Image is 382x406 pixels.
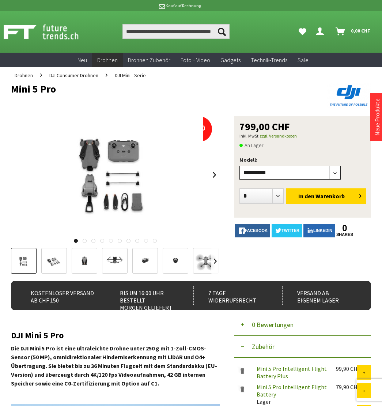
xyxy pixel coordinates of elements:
a: Warenkorb [333,24,374,39]
a: Neu [72,53,92,68]
div: Kostenloser Versand ab CHF 150 [16,286,94,305]
input: Produkt, Marke, Kategorie, EAN, Artikelnummer… [122,24,230,39]
button: 0 Bewertungen [234,314,371,336]
span: Drohnen [97,56,118,64]
a: Drohnen Zubehör [123,53,175,68]
span: Foto + Video [181,56,210,64]
span: twitter [281,228,299,233]
div: Bis um 16:00 Uhr bestellt Morgen geliefert [105,286,183,305]
span: Neu [77,56,87,64]
div: Versand ab eigenem Lager [282,286,360,305]
span: An Lager [239,141,264,150]
a: LinkedIn [303,224,335,237]
a: twitter [272,224,302,237]
a: Technik-Trends [246,53,292,68]
span: Drohnen [15,72,33,79]
span: Technik-Trends [251,56,287,64]
span: DJI Consumer Drohnen [49,72,98,79]
button: In den Warenkorb [286,188,366,204]
strong: Die DJI Mini 5 Pro ist eine ultraleichte Drohne unter 250 g mit 1-Zoll-CMOS-Sensor (50 MP), omnid... [11,345,217,387]
img: DJI [327,83,371,108]
h2: DJI Mini 5 Pro [11,331,220,340]
span: Gadgets [220,56,241,64]
a: Sale [292,53,314,68]
a: DJI Mini - Serie [111,67,150,83]
span: facebook [245,228,268,233]
a: Dein Konto [313,24,330,39]
a: Neue Produkte [374,98,381,136]
h1: Mini 5 Pro [11,83,299,94]
div: 79,90 CHF [336,383,357,391]
span: Drohnen Zubehör [128,56,170,64]
a: DJI Consumer Drohnen [46,67,102,83]
span: Sale [298,56,309,64]
div: Lager [251,383,330,405]
span: 799,00 CHF [239,121,290,132]
img: Shop Futuretrends - zur Startseite wechseln [4,23,95,41]
button: Suchen [214,24,230,39]
a: Gadgets [215,53,246,68]
span: LinkedIn [313,228,332,233]
span: Warenkorb [315,192,345,200]
img: Mini 5 Pro [28,116,203,233]
span: 0,00 CHF [351,25,370,37]
span: DJI Mini - Serie [115,72,146,79]
a: Drohnen [11,67,37,83]
button: Zubehör [234,336,371,358]
a: Meine Favoriten [295,24,310,39]
a: Mini 5 Pro Intelligent Flight Battery Plus [257,365,327,380]
a: zzgl. Versandkosten [260,133,297,139]
a: Mini 5 Pro Intelligent Flight Battery [257,383,327,398]
p: inkl. MwSt. [239,132,366,140]
div: 99,90 CHF [336,365,357,372]
img: Mini 5 Pro Intelligent Flight Battery [234,383,251,394]
a: shares [336,232,353,237]
span: In den [298,192,314,200]
a: Foto + Video [175,53,215,68]
div: 7 Tage Widerrufsrecht [193,286,272,305]
a: facebook [235,224,270,237]
a: Drohnen [92,53,123,68]
img: Mini 5 Pro Intelligent Flight Battery Plus [234,365,251,376]
p: Modell: [239,155,366,164]
a: 0 [336,224,353,232]
img: Vorschau: Mini 5 Pro [13,254,34,268]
